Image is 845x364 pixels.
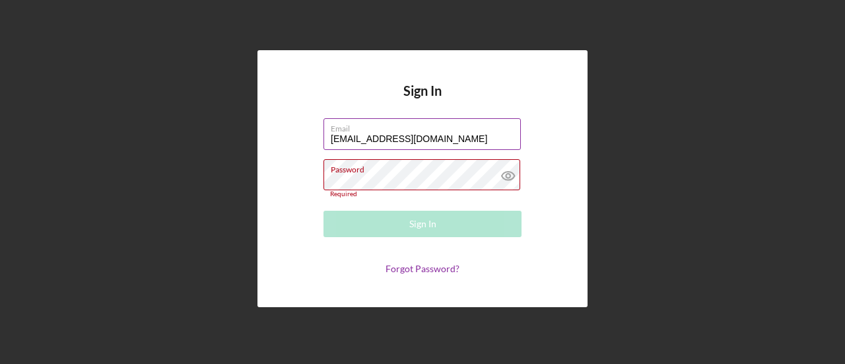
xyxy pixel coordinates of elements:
[331,119,521,133] label: Email
[323,211,522,237] button: Sign In
[403,83,442,118] h4: Sign In
[386,263,459,274] a: Forgot Password?
[409,211,436,237] div: Sign In
[331,160,521,174] label: Password
[323,190,522,198] div: Required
